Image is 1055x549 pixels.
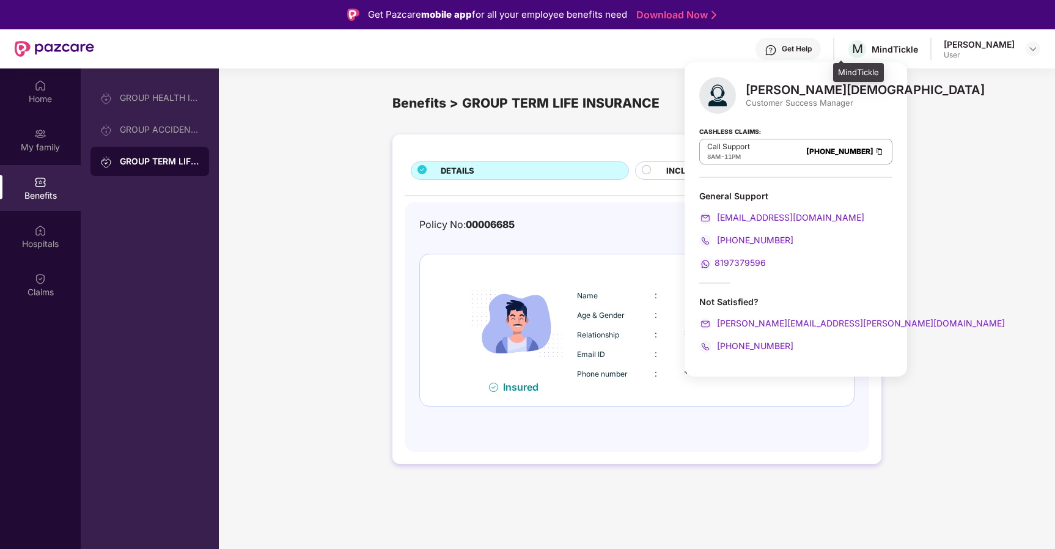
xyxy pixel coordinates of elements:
[577,330,619,339] span: Relationship
[699,124,761,138] strong: Cashless Claims:
[746,97,985,108] div: Customer Success Manager
[489,383,498,392] img: svg+xml;base64,PHN2ZyB4bWxucz0iaHR0cDovL3d3dy53My5vcmcvMjAwMC9zdmciIHdpZHRoPSIxNiIgaGVpZ2h0PSIxNi...
[577,350,605,359] span: Email ID
[655,290,657,300] span: :
[699,341,711,353] img: svg+xml;base64,PHN2ZyB4bWxucz0iaHR0cDovL3d3dy53My5vcmcvMjAwMC9zdmciIHdpZHRoPSIyMCIgaGVpZ2h0PSIyMC...
[699,318,711,330] img: svg+xml;base64,PHN2ZyB4bWxucz0iaHR0cDovL3d3dy53My5vcmcvMjAwMC9zdmciIHdpZHRoPSIyMCIgaGVpZ2h0PSIyMC...
[852,42,863,56] span: M
[120,93,199,103] div: GROUP HEALTH INSURANCE
[120,155,199,168] div: GROUP TERM LIFE INSURANCE
[655,368,657,378] span: :
[715,212,864,223] span: [EMAIL_ADDRESS][DOMAIN_NAME]
[419,217,515,232] div: Policy No:
[120,125,199,134] div: GROUP ACCIDENTAL INSURANCE
[944,39,1015,50] div: [PERSON_NAME]
[699,212,864,223] a: [EMAIL_ADDRESS][DOMAIN_NAME]
[746,83,985,97] div: [PERSON_NAME][DEMOGRAPHIC_DATA]
[34,128,46,140] img: svg+xml;base64,PHN2ZyB3aWR0aD0iMjAiIGhlaWdodD0iMjAiIHZpZXdCb3g9IjAgMCAyMCAyMCIgZmlsbD0ibm9uZSIgeG...
[100,124,112,136] img: svg+xml;base64,PHN2ZyB3aWR0aD0iMjAiIGhlaWdodD0iMjAiIHZpZXdCb3g9IjAgMCAyMCAyMCIgZmlsbD0ibm9uZSIgeG...
[711,9,716,21] img: Stroke
[100,156,112,168] img: svg+xml;base64,PHN2ZyB3aWR0aD0iMjAiIGhlaWdodD0iMjAiIHZpZXdCb3g9IjAgMCAyMCAyMCIgZmlsbD0ibm9uZSIgeG...
[944,50,1015,60] div: User
[577,369,628,378] span: Phone number
[833,63,884,83] div: MindTickle
[699,190,892,270] div: General Support
[34,176,46,188] img: svg+xml;base64,PHN2ZyBpZD0iQmVuZWZpdHMiIHhtbG5zPSJodHRwOi8vd3d3LnczLm9yZy8yMDAwL3N2ZyIgd2lkdGg9Ij...
[875,146,884,157] img: Clipboard Icon
[872,43,918,55] div: MindTickle
[34,224,46,237] img: svg+xml;base64,PHN2ZyBpZD0iSG9zcGl0YWxzIiB4bWxucz0iaHR0cDovL3d3dy53My5vcmcvMjAwMC9zdmciIHdpZHRoPS...
[466,218,515,230] span: 00006685
[441,164,474,177] span: DETAILS
[707,153,721,160] span: 8AM
[715,341,793,351] span: [PHONE_NUMBER]
[715,318,1005,328] span: [PERSON_NAME][EMAIL_ADDRESS][PERSON_NAME][DOMAIN_NAME]
[699,296,892,353] div: Not Satisfied?
[699,341,793,351] a: [PHONE_NUMBER]
[347,9,359,21] img: Logo
[392,93,881,113] div: Benefits > GROUP TERM LIFE INSURANCE
[655,309,657,320] span: :
[461,267,575,380] img: icon
[100,92,112,105] img: svg+xml;base64,PHN2ZyB3aWR0aD0iMjAiIGhlaWdodD0iMjAiIHZpZXdCb3g9IjAgMCAyMCAyMCIgZmlsbD0ibm9uZSIgeG...
[577,311,625,320] span: Age & Gender
[724,153,741,160] span: 11PM
[34,79,46,92] img: svg+xml;base64,PHN2ZyBpZD0iSG9tZSIgeG1sbnM9Imh0dHA6Ly93d3cudzMub3JnLzIwMDAvc3ZnIiB3aWR0aD0iMjAiIG...
[707,142,750,152] p: Call Support
[765,44,777,56] img: svg+xml;base64,PHN2ZyBpZD0iSGVscC0zMngzMiIgeG1sbnM9Imh0dHA6Ly93d3cudzMub3JnLzIwMDAvc3ZnIiB3aWR0aD...
[715,235,793,245] span: [PHONE_NUMBER]
[699,235,793,245] a: [PHONE_NUMBER]
[666,164,716,177] span: INCLUSIONS
[421,9,472,20] strong: mobile app
[699,296,892,308] div: Not Satisfied?
[806,147,873,156] a: [PHONE_NUMBER]
[699,318,1005,328] a: [PERSON_NAME][EMAIL_ADDRESS][PERSON_NAME][DOMAIN_NAME]
[34,273,46,285] img: svg+xml;base64,PHN2ZyBpZD0iQ2xhaW0iIHhtbG5zPSJodHRwOi8vd3d3LnczLm9yZy8yMDAwL3N2ZyIgd2lkdGg9IjIwIi...
[1028,44,1038,54] img: svg+xml;base64,PHN2ZyBpZD0iRHJvcGRvd24tMzJ4MzIiIHhtbG5zPSJodHRwOi8vd3d3LnczLm9yZy8yMDAwL3N2ZyIgd2...
[699,77,736,114] img: svg+xml;base64,PHN2ZyB4bWxucz0iaHR0cDovL3d3dy53My5vcmcvMjAwMC9zdmciIHhtbG5zOnhsaW5rPSJodHRwOi8vd3...
[707,152,750,161] div: -
[503,381,546,393] div: Insured
[715,257,766,268] span: 8197379596
[699,212,711,224] img: svg+xml;base64,PHN2ZyB4bWxucz0iaHR0cDovL3d3dy53My5vcmcvMjAwMC9zdmciIHdpZHRoPSIyMCIgaGVpZ2h0PSIyMC...
[782,44,812,54] div: Get Help
[699,190,892,202] div: General Support
[699,257,766,268] a: 8197379596
[368,7,627,22] div: Get Pazcare for all your employee benefits need
[655,348,657,359] span: :
[699,258,711,270] img: svg+xml;base64,PHN2ZyB4bWxucz0iaHR0cDovL3d3dy53My5vcmcvMjAwMC9zdmciIHdpZHRoPSIyMCIgaGVpZ2h0PSIyMC...
[655,329,657,339] span: :
[636,9,713,21] a: Download Now
[15,41,94,57] img: New Pazcare Logo
[577,291,598,300] span: Name
[699,235,711,247] img: svg+xml;base64,PHN2ZyB4bWxucz0iaHR0cDovL3d3dy53My5vcmcvMjAwMC9zdmciIHdpZHRoPSIyMCIgaGVpZ2h0PSIyMC...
